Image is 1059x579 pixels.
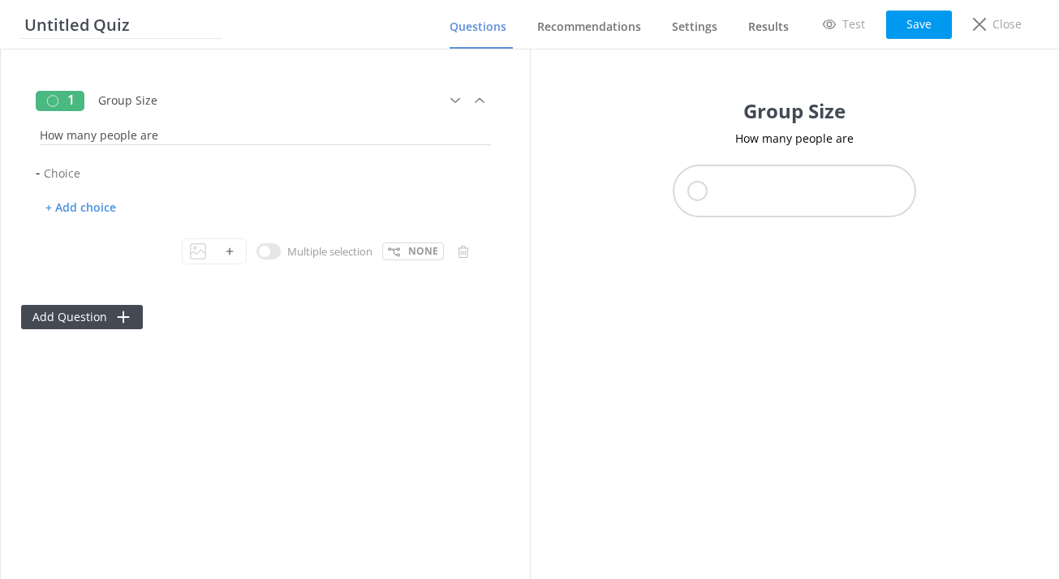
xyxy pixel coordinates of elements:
[36,113,495,149] input: Add a description
[36,159,495,187] div: -
[287,243,372,260] p: Multiple selection
[842,15,865,33] p: Test
[21,305,143,329] button: Add Question
[743,98,846,123] h1: Group Size
[537,19,641,35] span: Recommendations
[811,11,876,38] a: Test
[408,243,438,259] p: None
[992,15,1022,33] p: Close
[94,78,390,114] input: Add a title
[672,19,717,35] span: Settings
[40,159,480,187] input: Choice
[450,19,506,35] span: Questions
[735,130,854,148] p: How many people are
[748,19,789,35] span: Results
[36,194,126,222] p: + Add choice
[886,11,952,39] button: Save
[36,91,84,111] div: 1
